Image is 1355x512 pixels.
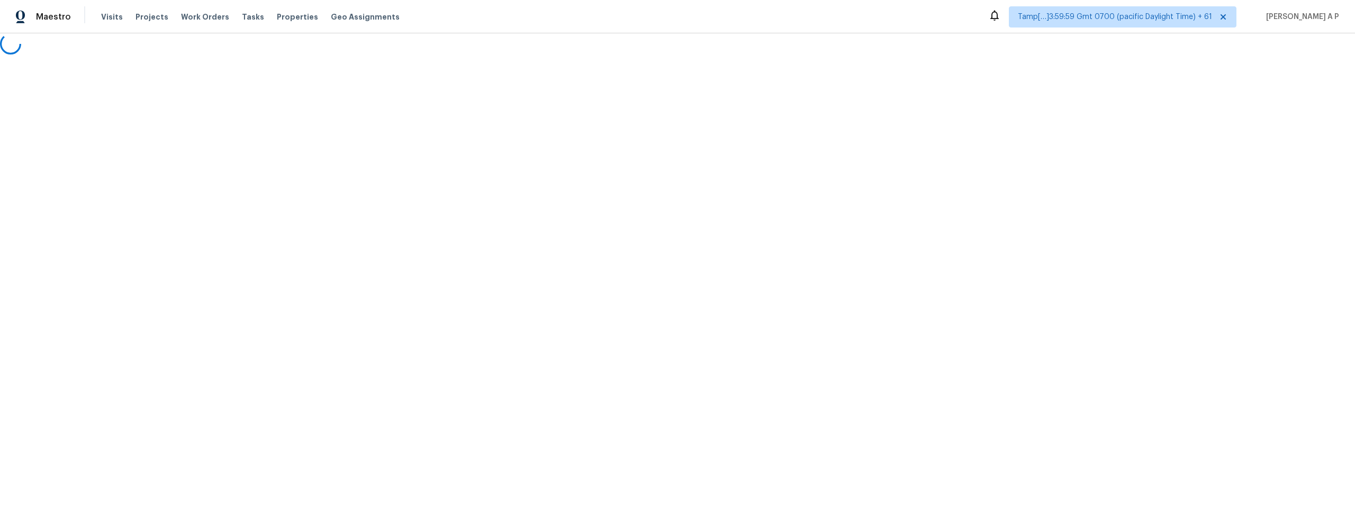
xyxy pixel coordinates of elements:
span: Work Orders [181,12,229,22]
span: Tamp[…]3:59:59 Gmt 0700 (pacific Daylight Time) + 61 [1018,12,1212,22]
span: Projects [135,12,168,22]
span: Maestro [36,12,71,22]
span: Properties [277,12,318,22]
span: Visits [101,12,123,22]
span: Geo Assignments [331,12,400,22]
span: [PERSON_NAME] A P [1262,12,1339,22]
span: Tasks [242,13,264,21]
